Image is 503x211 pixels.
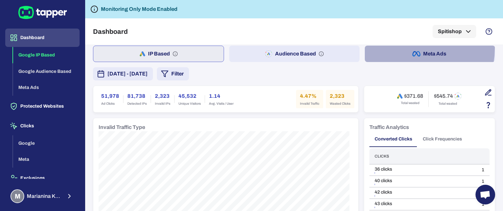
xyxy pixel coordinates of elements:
a: Clicks [5,123,80,128]
button: Google IP Based [13,47,80,63]
td: 1 [476,164,490,176]
button: [DATE] - [DATE] [93,67,153,80]
a: Google IP Based [13,52,80,57]
h6: 81,738 [127,92,147,100]
button: Estimation based on the quantity of invalid click x cost-per-click. [483,99,494,111]
button: Click Frequencies [418,131,467,147]
a: Google Audience Based [13,68,80,74]
h6: 51,978 [101,92,119,100]
span: Detected IPs [127,101,147,106]
span: Ad Clicks [101,101,119,106]
a: Meta Ads [13,84,80,90]
div: 36 clicks [375,166,471,172]
span: Marianina Karra [27,193,62,200]
div: 43 clicks [375,201,471,207]
span: Invalid Traffic [300,101,319,106]
div: 42 clicks [375,189,471,195]
h6: $371.68 [404,93,423,99]
button: Exclusions [5,169,80,187]
div: Open chat [475,185,495,204]
td: 1 [476,199,490,210]
span: Wasted Clicks [330,101,350,106]
a: Google [13,140,80,145]
span: Total wasted [438,101,457,106]
th: Clicks [369,148,476,164]
h6: 2,323 [155,92,170,100]
h6: 2,323 [330,92,350,100]
div: 40 clicks [375,178,471,184]
a: Dashboard [5,34,80,40]
h6: 4.47% [300,92,319,100]
button: Protected Websites [5,97,80,116]
div: M [10,189,24,203]
h6: Traffic Analytics [369,123,409,131]
td: 1 [476,187,490,199]
button: Meta Ads [365,46,495,62]
h6: $545.74 [434,93,453,99]
button: Audience Based [229,46,360,62]
h6: 45,532 [178,92,201,100]
svg: IP based: Search, Display, and Shopping. [173,51,178,56]
button: Converted Clicks [369,131,418,147]
svg: Audience based: Search, Display, Shopping, Video Performance Max, Demand Generation [319,51,324,56]
span: Total wasted [401,101,419,105]
span: Unique Visitors [178,101,201,106]
h5: Dashboard [93,28,128,35]
button: Clicks [5,117,80,135]
span: Avg. Visits / User [209,101,233,106]
button: Google [13,135,80,152]
h6: Monitoring Only Mode Enabled [101,5,177,13]
td: 1 [476,176,490,187]
a: Protected Websites [5,103,80,109]
button: IP Based [93,46,224,62]
button: Dashboard [5,29,80,47]
a: Meta [13,156,80,162]
button: Meta [13,151,80,168]
a: Exclusions [5,175,80,180]
span: [DATE] - [DATE] [107,70,148,78]
h6: Invalid Traffic Type [99,123,145,131]
button: Filter [157,67,189,80]
span: Invalid IPs [155,101,170,106]
button: Google Audience Based [13,63,80,80]
button: MMarianina Karra [5,187,80,206]
button: Meta Ads [13,79,80,96]
svg: Tapper is not blocking any fraudulent activity for this domain [90,5,98,13]
h6: 1.14 [209,92,233,100]
button: Spitishop [433,25,476,38]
